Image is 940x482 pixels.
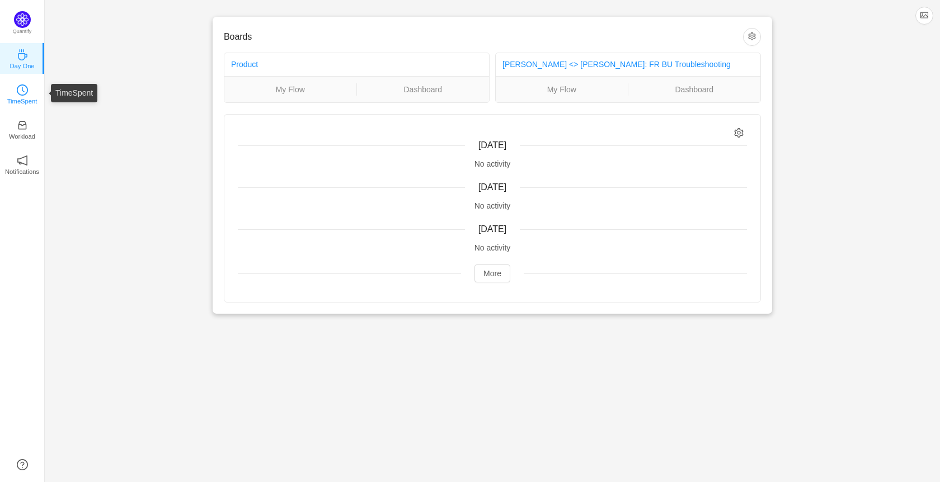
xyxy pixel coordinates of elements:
p: Quantify [13,28,32,36]
p: TimeSpent [7,96,37,106]
i: icon: coffee [17,49,28,60]
div: No activity [238,200,747,212]
a: [PERSON_NAME] <> [PERSON_NAME]: FR BU Troubleshooting [502,60,731,69]
a: icon: inboxWorkload [17,123,28,134]
button: icon: picture [915,7,933,25]
button: icon: setting [743,28,761,46]
a: My Flow [224,83,356,96]
i: icon: notification [17,155,28,166]
a: icon: clock-circleTimeSpent [17,88,28,99]
p: Day One [10,61,34,71]
p: Notifications [5,167,39,177]
a: My Flow [496,83,628,96]
a: icon: question-circle [17,459,28,470]
img: Quantify [14,11,31,28]
a: icon: notificationNotifications [17,158,28,169]
button: More [474,264,510,282]
a: Dashboard [357,83,490,96]
span: [DATE] [478,224,506,234]
p: Workload [9,131,35,141]
a: Product [231,60,258,69]
i: icon: clock-circle [17,84,28,96]
a: Dashboard [628,83,761,96]
i: icon: setting [734,128,744,138]
h3: Boards [224,31,743,42]
a: icon: coffeeDay One [17,53,28,64]
span: [DATE] [478,140,506,150]
span: [DATE] [478,182,506,192]
i: icon: inbox [17,120,28,131]
div: No activity [238,242,747,254]
div: No activity [238,158,747,170]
